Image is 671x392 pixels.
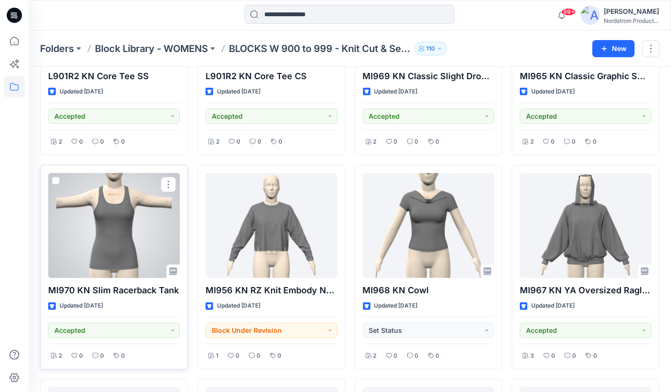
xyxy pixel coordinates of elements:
[593,351,597,361] p: 0
[79,137,83,147] p: 0
[59,351,62,361] p: 2
[48,284,180,297] p: MI970 KN Slim Racerback Tank
[121,351,125,361] p: 0
[278,351,281,361] p: 0
[206,284,337,297] p: MI956 KN RZ Knit Embody NSS P-O
[216,137,219,147] p: 2
[257,351,260,361] p: 0
[229,42,411,55] p: BLOCKS W 900 to 999 - Knit Cut & Sew Tops
[604,17,659,24] div: Nordstrom Product...
[530,351,534,361] p: 3
[95,42,208,55] a: Block Library - WOMENS
[581,6,600,25] img: avatar
[363,70,495,83] p: MI969 KN Classic Slight Drop Tee
[426,43,435,54] p: 110
[520,173,651,278] a: MI967 KN YA Oversized Raglan
[572,137,576,147] p: 0
[40,42,74,55] a: Folders
[415,137,419,147] p: 0
[561,8,576,16] span: 99+
[394,137,398,147] p: 0
[572,351,576,361] p: 0
[551,351,555,361] p: 0
[363,284,495,297] p: MI968 KN Cowl
[592,40,635,57] button: New
[236,351,239,361] p: 0
[520,284,651,297] p: MI967 KN YA Oversized Raglan
[217,301,260,311] p: Updated [DATE]
[373,137,377,147] p: 2
[48,70,180,83] p: L901R2 KN Core Tee SS
[121,137,125,147] p: 0
[100,351,104,361] p: 0
[48,173,180,278] a: MI970 KN Slim Racerback Tank
[436,137,440,147] p: 0
[604,6,659,17] div: [PERSON_NAME]
[394,351,398,361] p: 0
[217,87,260,97] p: Updated [DATE]
[59,137,62,147] p: 2
[237,137,240,147] p: 0
[374,301,418,311] p: Updated [DATE]
[436,351,440,361] p: 0
[258,137,261,147] p: 0
[79,351,83,361] p: 0
[363,173,495,278] a: MI968 KN Cowl
[60,87,103,97] p: Updated [DATE]
[414,42,447,55] button: 110
[531,301,575,311] p: Updated [DATE]
[520,70,651,83] p: MI965 KN Classic Graphic Sweatshirt
[206,173,337,278] a: MI956 KN RZ Knit Embody NSS P-O
[206,70,337,83] p: L901R2 KN Core Tee CS
[551,137,555,147] p: 0
[279,137,282,147] p: 0
[531,87,575,97] p: Updated [DATE]
[100,137,104,147] p: 0
[373,351,377,361] p: 2
[374,87,418,97] p: Updated [DATE]
[60,301,103,311] p: Updated [DATE]
[415,351,419,361] p: 0
[593,137,597,147] p: 0
[530,137,534,147] p: 2
[216,351,218,361] p: 1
